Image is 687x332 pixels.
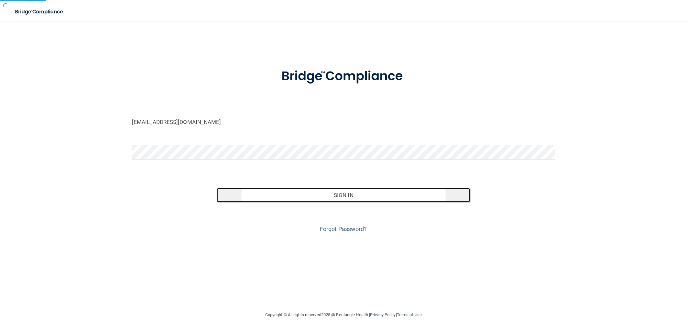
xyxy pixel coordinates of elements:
[10,5,69,18] img: bridge_compliance_login_screen.278c3ca4.svg
[268,60,419,93] img: bridge_compliance_login_screen.278c3ca4.svg
[217,188,471,202] button: Sign In
[225,304,462,325] div: Copyright © All rights reserved 2025 @ Rectangle Health | |
[320,226,367,232] a: Forgot Password?
[370,312,396,317] a: Privacy Policy
[132,115,555,129] input: Email
[397,312,422,317] a: Terms of Use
